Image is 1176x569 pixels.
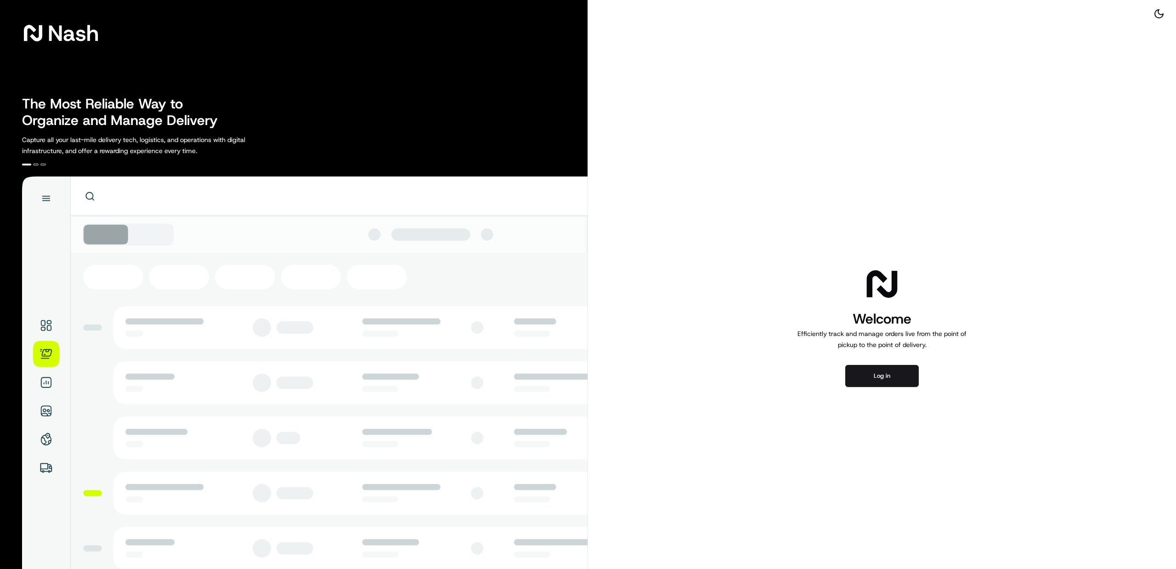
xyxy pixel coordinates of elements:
[794,310,970,328] h1: Welcome
[22,96,228,129] h2: The Most Reliable Way to Organize and Manage Delivery
[794,328,970,350] p: Efficiently track and manage orders live from the point of pickup to the point of delivery.
[845,365,919,387] button: Log in
[22,134,287,156] p: Capture all your last-mile delivery tech, logistics, and operations with digital infrastructure, ...
[48,24,99,42] span: Nash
